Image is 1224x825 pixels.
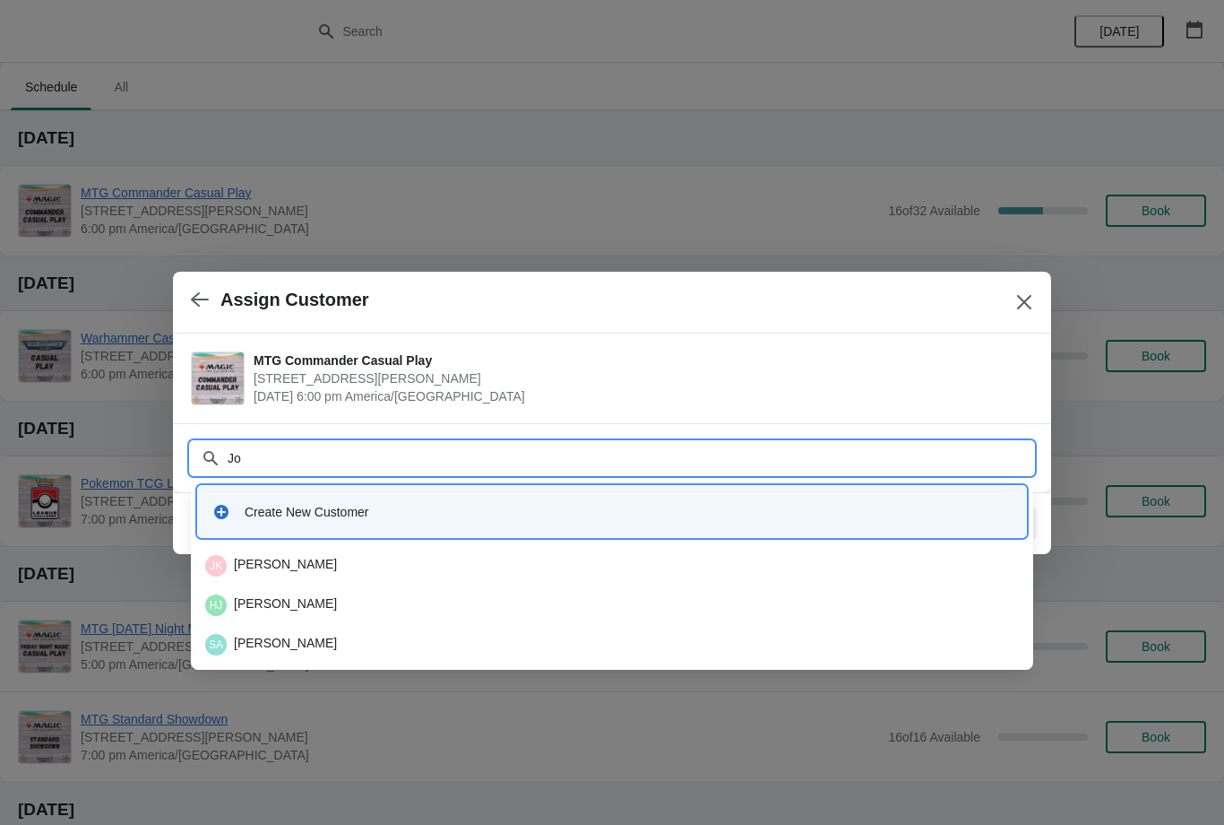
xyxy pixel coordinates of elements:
[254,369,1024,387] span: [STREET_ADDRESS][PERSON_NAME]
[191,623,1033,663] li: Stephanie Anne Galvan
[205,595,1019,616] div: [PERSON_NAME]
[192,352,244,404] img: MTG Commander Casual Play | 2040 Louetta Rd Ste I Spring, TX 77388 | October 14 | 6:00 pm America...
[205,595,227,616] span: Hunter Jones
[205,555,227,577] span: Joe Kennon
[210,599,223,612] text: HJ
[210,560,222,572] text: JK
[1008,286,1040,318] button: Close
[245,503,1012,521] div: Create New Customer
[227,442,1033,474] input: Search customer name or email
[209,638,223,651] text: SA
[191,584,1033,623] li: Hunter Jones
[205,634,1019,656] div: [PERSON_NAME]
[205,634,227,656] span: Stephanie Anne Galvan
[254,387,1024,405] span: [DATE] 6:00 pm America/[GEOGRAPHIC_DATA]
[191,548,1033,584] li: Joe Kennon
[220,290,369,310] h2: Assign Customer
[254,352,1024,369] span: MTG Commander Casual Play
[205,555,1019,577] div: [PERSON_NAME]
